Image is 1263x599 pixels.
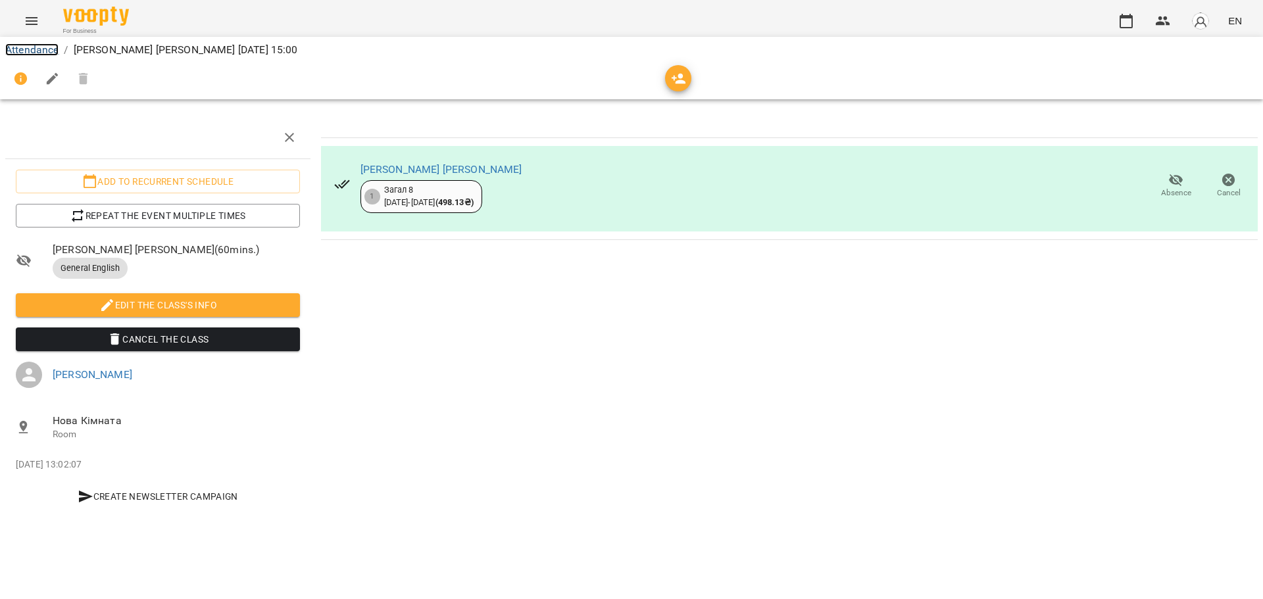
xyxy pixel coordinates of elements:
[16,170,300,193] button: Add to recurrent schedule
[1228,14,1242,28] span: EN
[16,458,300,471] p: [DATE] 13:02:07
[5,42,1258,58] nav: breadcrumb
[63,7,129,26] img: Voopty Logo
[1161,187,1191,199] span: Absence
[5,43,59,56] a: Attendance
[26,174,289,189] span: Add to recurrent schedule
[53,368,132,381] a: [PERSON_NAME]
[1150,168,1202,204] button: Absence
[1223,9,1247,33] button: EN
[1191,12,1210,30] img: avatar_s.png
[435,197,474,207] b: ( 498.13 ₴ )
[64,42,68,58] li: /
[63,27,129,36] span: For Business
[21,489,295,504] span: Create Newsletter Campaign
[74,42,298,58] p: [PERSON_NAME] [PERSON_NAME] [DATE] 15:00
[53,242,300,258] span: [PERSON_NAME] [PERSON_NAME] ( 60 mins. )
[26,297,289,313] span: Edit the class's Info
[360,163,522,176] a: [PERSON_NAME] [PERSON_NAME]
[26,208,289,224] span: Repeat the event multiple times
[53,413,300,429] span: Нова Кімната
[16,204,300,228] button: Repeat the event multiple times
[16,327,300,351] button: Cancel the class
[384,184,474,208] div: Загал 8 [DATE] - [DATE]
[53,428,300,441] p: Room
[16,293,300,317] button: Edit the class's Info
[16,485,300,508] button: Create Newsletter Campaign
[1202,168,1255,204] button: Cancel
[26,331,289,347] span: Cancel the class
[16,5,47,37] button: Menu
[1217,187,1241,199] span: Cancel
[364,189,380,204] div: 1
[53,262,128,274] span: General English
